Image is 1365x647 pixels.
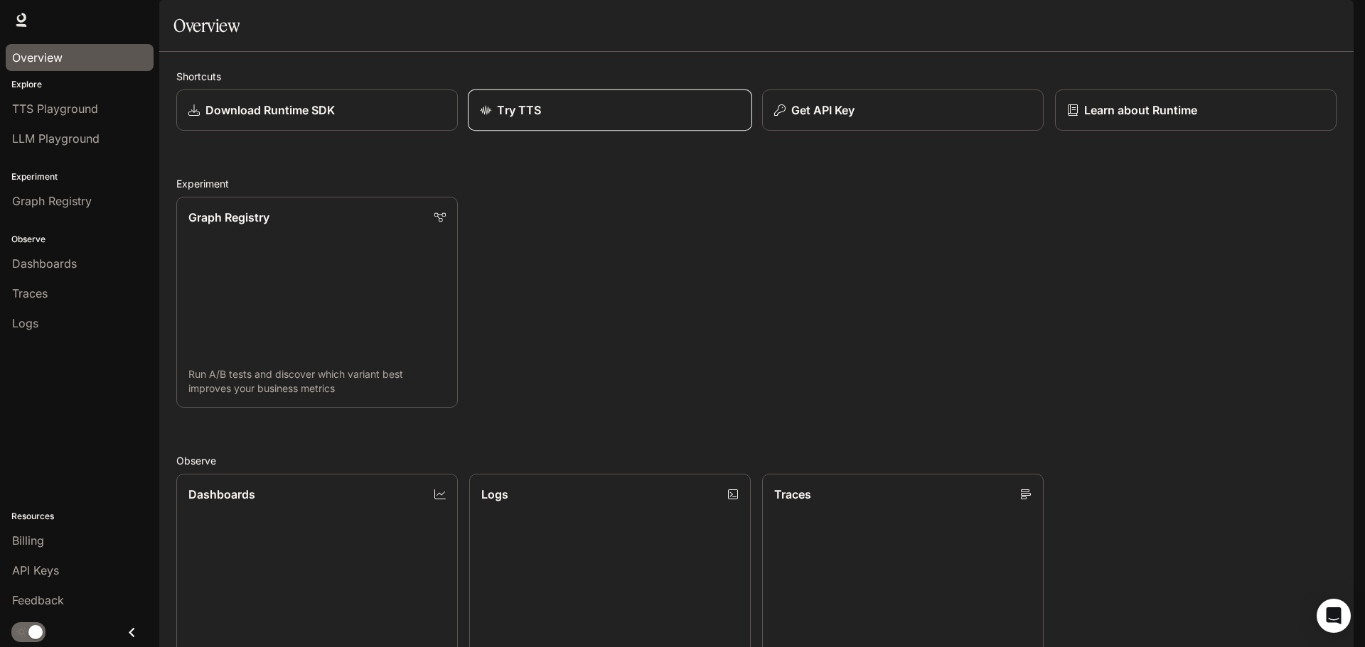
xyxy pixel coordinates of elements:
[205,102,335,119] p: Download Runtime SDK
[173,11,240,40] h1: Overview
[1084,102,1197,119] p: Learn about Runtime
[497,102,541,119] p: Try TTS
[176,453,1337,468] h2: Observe
[468,89,752,131] a: Try TTS
[176,89,458,131] a: Download Runtime SDK
[1317,599,1351,633] div: Open Intercom Messenger
[176,69,1337,84] h2: Shortcuts
[774,486,811,503] p: Traces
[481,486,508,503] p: Logs
[188,367,446,396] p: Run A/B tests and discover which variant best improves your business metrics
[176,197,458,408] a: Graph RegistryRun A/B tests and discover which variant best improves your business metrics
[791,102,855,119] p: Get API Key
[188,209,269,226] p: Graph Registry
[176,176,1337,191] h2: Experiment
[188,486,255,503] p: Dashboards
[1055,89,1337,131] a: Learn about Runtime
[762,89,1044,131] button: Get API Key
